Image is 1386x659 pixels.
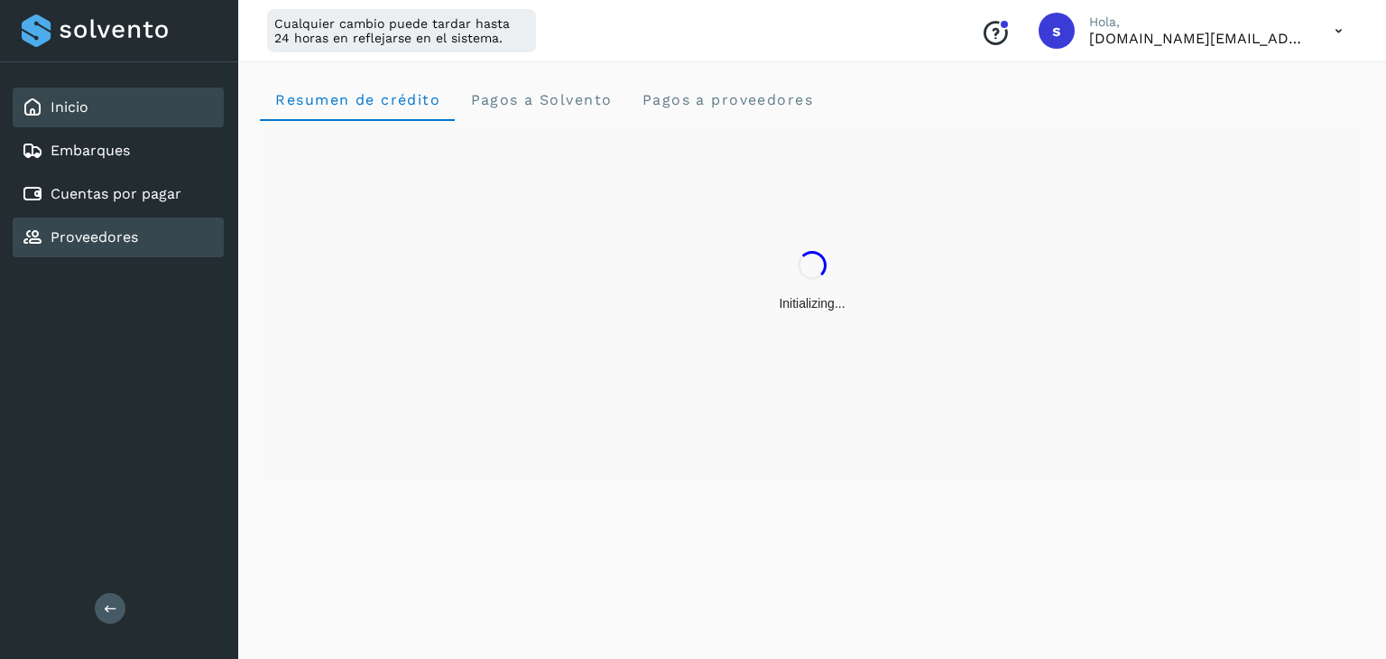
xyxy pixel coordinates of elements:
[274,91,440,108] span: Resumen de crédito
[13,131,224,171] div: Embarques
[1089,14,1306,30] p: Hola,
[469,91,612,108] span: Pagos a Solvento
[51,98,88,116] a: Inicio
[1089,30,1306,47] p: solvento.sl@segmail.co
[51,185,181,202] a: Cuentas por pagar
[13,88,224,127] div: Inicio
[13,174,224,214] div: Cuentas por pagar
[267,9,536,52] div: Cualquier cambio puede tardar hasta 24 horas en reflejarse en el sistema.
[51,142,130,159] a: Embarques
[13,218,224,257] div: Proveedores
[51,228,138,246] a: Proveedores
[641,91,813,108] span: Pagos a proveedores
